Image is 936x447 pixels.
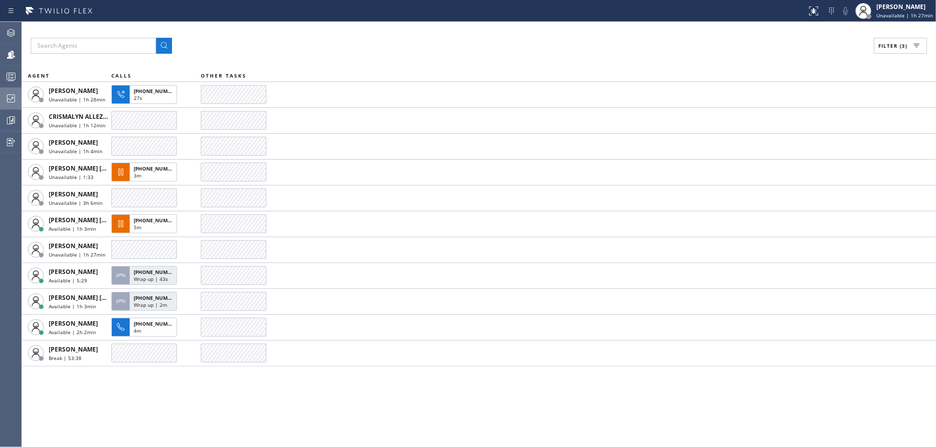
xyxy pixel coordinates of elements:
span: 3m [134,172,141,179]
span: Unavailable | 1h 27min [49,251,105,258]
span: CALLS [111,72,132,79]
span: [PHONE_NUMBER] [134,217,179,224]
span: Available | 1h 3min [49,225,96,232]
span: Unavailable | 3h 6min [49,199,102,206]
span: 5m [134,224,141,231]
span: Available | 2h 2min [49,329,96,336]
span: [PERSON_NAME] [49,345,98,354]
button: [PHONE_NUMBER]Wrap up | 43s [111,263,180,288]
button: [PHONE_NUMBER]5m [111,211,180,236]
span: [PERSON_NAME] [49,87,98,95]
span: [PERSON_NAME] [49,268,98,276]
span: Unavailable | 1h 27min [876,12,933,19]
span: Wrap up | 43s [134,275,168,282]
span: AGENT [28,72,50,79]
button: [PHONE_NUMBER]4m [111,315,180,340]
button: Filter (3) [874,38,927,54]
span: [PERSON_NAME] [49,138,98,147]
span: Available | 5:29 [49,277,87,284]
span: Unavailable | 1:33 [49,174,93,180]
span: Wrap up | 2m [134,301,167,308]
button: Mute [839,4,852,18]
span: Available | 1h 3min [49,303,96,310]
input: Search Agents [31,38,156,54]
button: [PHONE_NUMBER]3m [111,160,180,184]
span: [PERSON_NAME] [PERSON_NAME] [49,164,149,173]
span: [PHONE_NUMBER] [134,165,179,172]
span: CRISMALYN ALLEZER [49,112,110,121]
span: Unavailable | 1h 12min [49,122,105,129]
span: [PHONE_NUMBER] [134,294,179,301]
span: [PERSON_NAME] [49,242,98,250]
span: [PHONE_NUMBER] [134,320,179,327]
span: 4m [134,327,141,334]
button: [PHONE_NUMBER]27s [111,82,180,107]
span: Break | 53:38 [49,355,82,361]
span: Unavailable | 1h 4min [49,148,102,155]
span: [PERSON_NAME] [PERSON_NAME] Dahil [49,293,166,302]
button: [PHONE_NUMBER]Wrap up | 2m [111,289,180,314]
span: [PERSON_NAME] [49,319,98,328]
span: OTHER TASKS [201,72,247,79]
span: Unavailable | 1h 28min [49,96,105,103]
span: [PHONE_NUMBER] [134,268,179,275]
span: Filter (3) [878,42,907,49]
div: [PERSON_NAME] [876,2,933,11]
span: [PERSON_NAME] [49,190,98,198]
span: 27s [134,94,142,101]
span: [PERSON_NAME] [PERSON_NAME] [49,216,149,224]
span: [PHONE_NUMBER] [134,88,179,94]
